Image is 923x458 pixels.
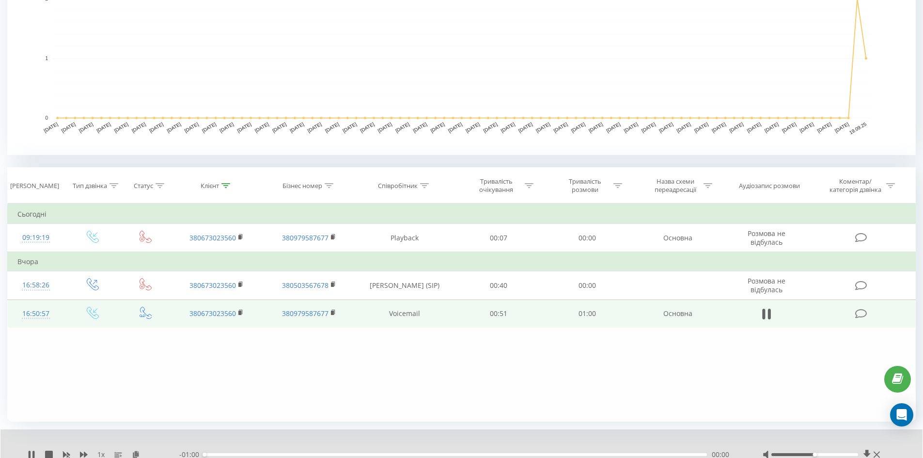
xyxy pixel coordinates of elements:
[430,121,446,133] text: [DATE]
[394,121,410,133] text: [DATE]
[355,224,454,253] td: Playback
[641,121,657,133] text: [DATE]
[816,121,832,133] text: [DATE]
[254,121,270,133] text: [DATE]
[236,121,252,133] text: [DATE]
[271,121,287,133] text: [DATE]
[189,233,236,242] a: 380673023560
[827,177,884,194] div: Коментар/категорія дзвінка
[324,121,340,133] text: [DATE]
[483,121,499,133] text: [DATE]
[728,121,744,133] text: [DATE]
[454,271,543,300] td: 00:40
[890,403,913,426] div: Open Intercom Messenger
[746,121,762,133] text: [DATE]
[307,121,323,133] text: [DATE]
[631,224,723,253] td: Основна
[748,229,785,247] span: Розмова не відбулась
[739,182,800,190] div: Аудіозапис розмови
[465,121,481,133] text: [DATE]
[412,121,428,133] text: [DATE]
[543,300,632,328] td: 01:00
[360,121,375,133] text: [DATE]
[693,121,709,133] text: [DATE]
[355,300,454,328] td: Voicemail
[500,121,516,133] text: [DATE]
[378,182,418,190] div: Співробітник
[454,300,543,328] td: 00:51
[658,121,674,133] text: [DATE]
[377,121,393,133] text: [DATE]
[184,121,200,133] text: [DATE]
[8,205,916,224] td: Сьогодні
[517,121,533,133] text: [DATE]
[43,121,59,133] text: [DATE]
[73,182,107,190] div: Тип дзвінка
[559,177,611,194] div: Тривалість розмови
[134,182,153,190] div: Статус
[201,121,217,133] text: [DATE]
[799,121,815,133] text: [DATE]
[17,304,55,323] div: 16:50:57
[848,121,868,135] text: 19.09.25
[813,453,816,457] div: Accessibility label
[543,271,632,300] td: 00:00
[113,121,129,133] text: [DATE]
[454,224,543,253] td: 00:07
[834,121,850,133] text: [DATE]
[543,224,632,253] td: 00:00
[131,121,147,133] text: [DATE]
[78,121,94,133] text: [DATE]
[605,121,621,133] text: [DATE]
[201,182,219,190] div: Клієнт
[676,121,692,133] text: [DATE]
[45,56,48,61] text: 1
[95,121,111,133] text: [DATE]
[711,121,727,133] text: [DATE]
[219,121,235,133] text: [DATE]
[189,281,236,290] a: 380673023560
[781,121,797,133] text: [DATE]
[282,233,329,242] a: 380979587677
[282,309,329,318] a: 380979587677
[282,182,322,190] div: Бізнес номер
[45,115,48,121] text: 0
[588,121,604,133] text: [DATE]
[166,121,182,133] text: [DATE]
[355,271,454,300] td: [PERSON_NAME] (SIP)
[570,121,586,133] text: [DATE]
[17,276,55,295] div: 16:58:26
[631,300,723,328] td: Основна
[61,121,77,133] text: [DATE]
[203,453,206,457] div: Accessibility label
[748,276,785,294] span: Розмова не відбулась
[189,309,236,318] a: 380673023560
[764,121,780,133] text: [DATE]
[8,252,916,271] td: Вчора
[282,281,329,290] a: 380503567678
[289,121,305,133] text: [DATE]
[623,121,639,133] text: [DATE]
[447,121,463,133] text: [DATE]
[535,121,551,133] text: [DATE]
[649,177,701,194] div: Назва схеми переадресації
[342,121,358,133] text: [DATE]
[10,182,59,190] div: [PERSON_NAME]
[17,228,55,247] div: 09:19:19
[553,121,569,133] text: [DATE]
[148,121,164,133] text: [DATE]
[470,177,522,194] div: Тривалість очікування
